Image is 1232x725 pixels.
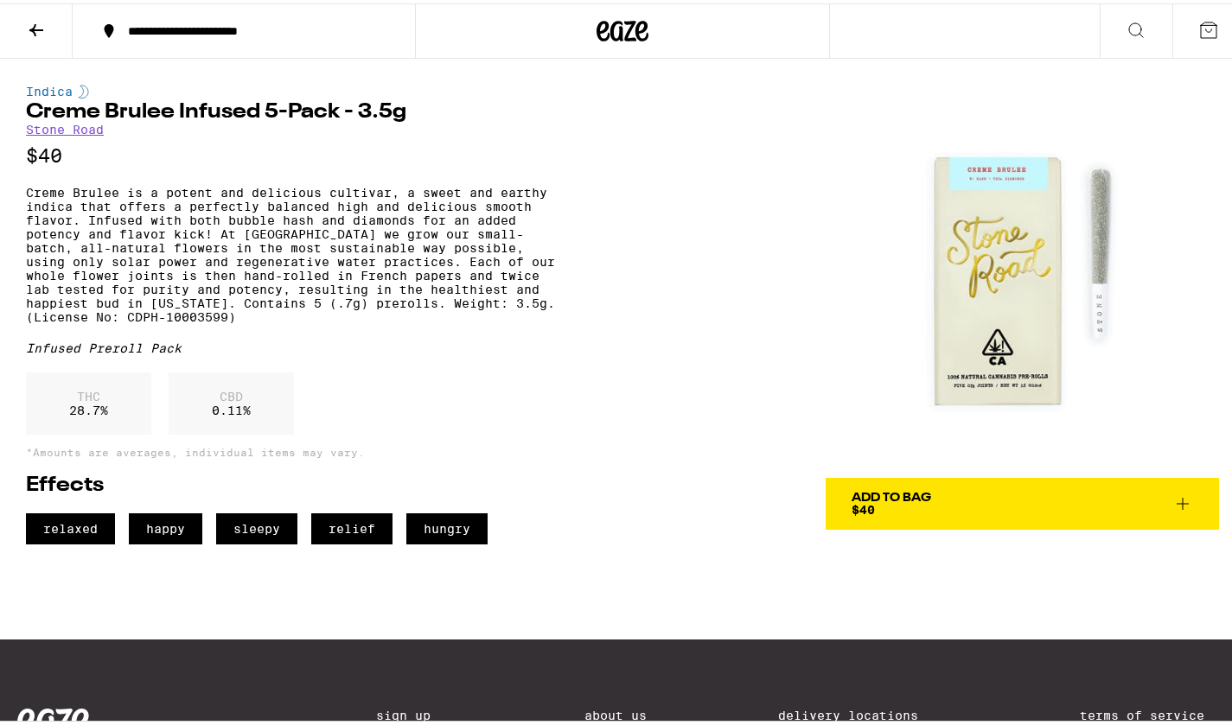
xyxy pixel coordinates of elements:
a: Delivery Locations [778,705,949,719]
img: indicaColor.svg [79,81,89,95]
span: Hi. Need any help? [10,12,124,26]
div: Indica [26,81,563,95]
div: 0.11 % [169,369,294,431]
img: Stone Road - Creme Brulee Infused 5-Pack - 3.5g [826,81,1219,474]
span: hungry [406,510,488,541]
a: Sign Up [376,705,454,719]
p: THC [69,386,108,400]
p: CBD [212,386,251,400]
div: 28.7 % [26,369,151,431]
p: Creme Brulee is a potent and delicious cultivar, a sweet and earthy indica that offers a perfectl... [26,182,563,321]
h2: Effects [26,472,563,493]
a: Terms of Service [1080,705,1228,719]
span: sleepy [216,510,297,541]
a: Stone Road [26,119,104,133]
span: relaxed [26,510,115,541]
button: Add To Bag$40 [826,474,1219,526]
span: $40 [852,499,875,513]
span: happy [129,510,202,541]
div: Add To Bag [852,488,931,500]
p: $40 [26,142,563,163]
a: About Us [585,705,648,719]
span: relief [311,510,393,541]
h1: Creme Brulee Infused 5-Pack - 3.5g [26,99,563,119]
div: Infused Preroll Pack [26,338,563,352]
p: *Amounts are averages, individual items may vary. [26,443,563,455]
